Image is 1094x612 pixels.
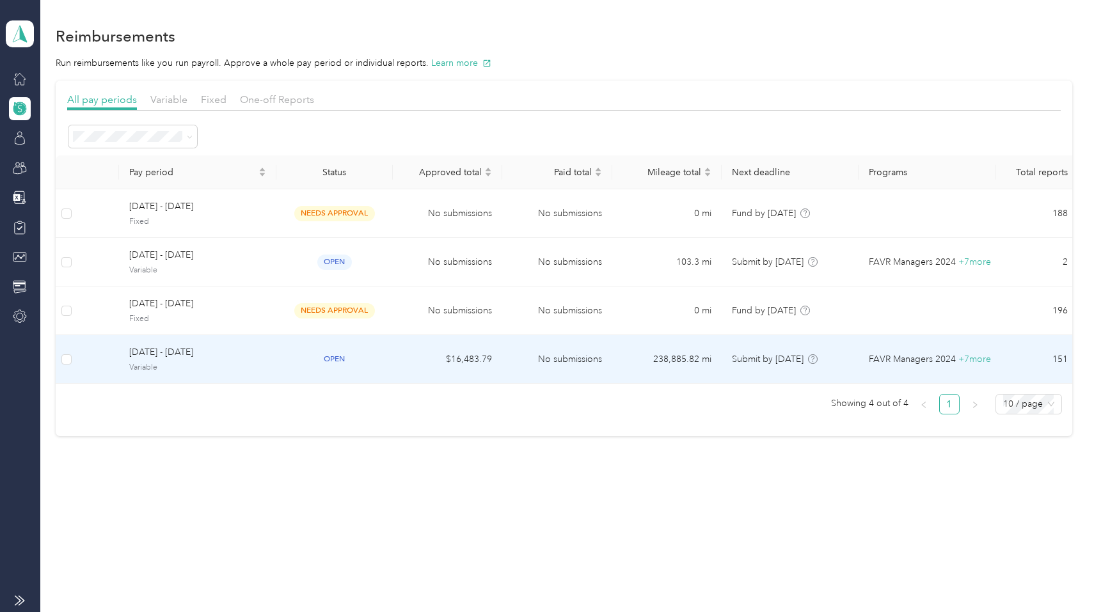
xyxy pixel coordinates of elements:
button: left [914,394,934,414]
span: Variable [129,265,266,276]
span: caret-down [594,171,602,178]
span: [DATE] - [DATE] [129,248,266,262]
div: Status [287,167,383,178]
span: All pay periods [67,93,137,106]
span: + 7 more [958,354,991,365]
span: Fixed [129,216,266,228]
span: [DATE] - [DATE] [129,200,266,214]
td: 151 [996,335,1079,384]
td: 2 [996,238,1079,286]
th: Pay period [119,155,276,189]
span: FAVR Managers 2024 [869,255,956,269]
span: Pay period [129,167,256,178]
span: Showing 4 out of 4 [831,394,908,413]
td: 103.3 mi [612,238,722,286]
span: [DATE] - [DATE] [129,297,266,311]
span: FAVR Managers 2024 [869,352,956,366]
span: open [317,352,352,366]
td: No submissions [502,189,612,238]
span: Approved total [403,167,482,178]
span: left [920,401,928,409]
span: needs approval [294,206,375,221]
span: caret-up [484,166,492,173]
td: No submissions [502,286,612,335]
span: Variable [129,362,266,373]
td: 188 [996,189,1079,238]
th: Total reports [996,155,1079,189]
a: 1 [940,395,959,414]
span: Submit by [DATE] [732,256,804,267]
span: caret-up [258,166,266,173]
button: Learn more [431,56,491,70]
span: Fixed [129,313,266,325]
span: Mileage total [622,167,701,178]
p: Run reimbursements like you run payroll. Approve a whole pay period or individual reports. [56,56,1072,70]
span: caret-up [704,166,711,173]
span: [DATE] - [DATE] [129,345,266,359]
th: Next deadline [722,155,859,189]
div: Page Size [995,394,1062,414]
td: No submissions [393,286,502,335]
li: Next Page [965,394,985,414]
th: Mileage total [612,155,722,189]
td: No submissions [393,238,502,286]
span: 10 / page [1003,395,1054,414]
td: 196 [996,286,1079,335]
span: caret-down [484,171,492,178]
span: One-off Reports [240,93,314,106]
li: 1 [939,394,960,414]
span: right [971,401,979,409]
th: Programs [859,155,995,189]
th: Approved total [393,155,502,189]
td: 238,885.82 mi [612,335,722,384]
h1: Reimbursements [56,29,175,43]
td: $16,483.79 [393,335,502,384]
span: Fund by [DATE] [732,208,796,219]
td: No submissions [502,238,612,286]
span: needs approval [294,303,375,318]
span: caret-down [704,171,711,178]
span: Variable [150,93,187,106]
span: Fixed [201,93,226,106]
span: + 7 more [958,256,991,267]
li: Previous Page [914,394,934,414]
td: No submissions [502,335,612,384]
td: 0 mi [612,189,722,238]
span: Paid total [512,167,591,178]
span: open [317,255,352,269]
span: caret-up [594,166,602,173]
td: No submissions [393,189,502,238]
th: Paid total [502,155,612,189]
span: caret-down [258,171,266,178]
button: right [965,394,985,414]
span: Submit by [DATE] [732,354,804,365]
td: 0 mi [612,286,722,335]
iframe: Everlance-gr Chat Button Frame [1022,540,1094,612]
span: Fund by [DATE] [732,305,796,316]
